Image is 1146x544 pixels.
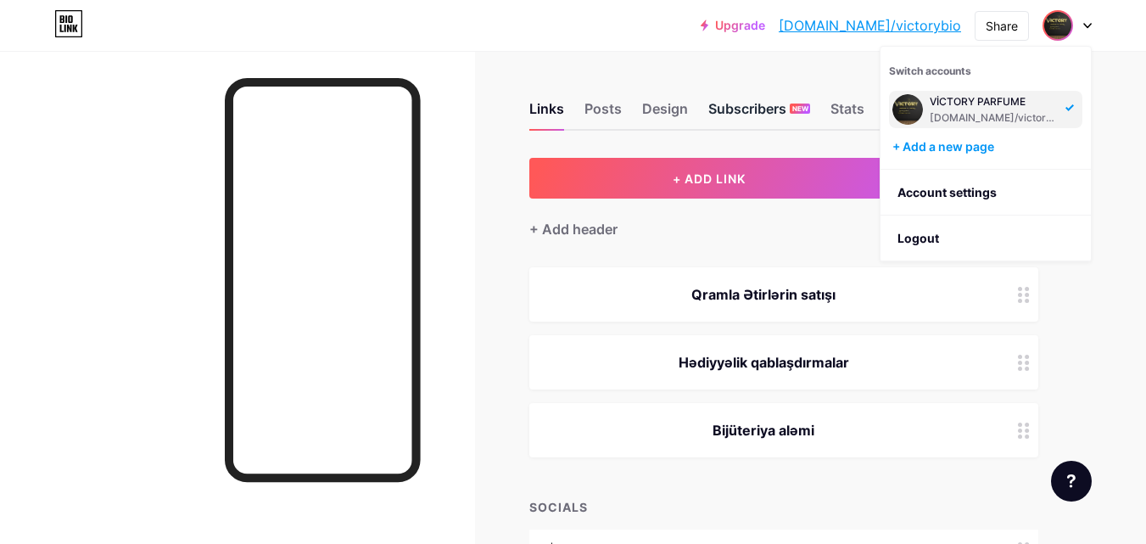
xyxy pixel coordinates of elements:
[880,170,1091,216] a: Account settings
[892,94,923,125] img: Pro Hesan
[673,171,746,186] span: + ADD LINK
[889,64,971,77] span: Switch accounts
[550,352,977,373] div: Hədiyyəlik qablaşdırmalar
[529,498,1038,516] div: SOCIALS
[986,17,1018,35] div: Share
[529,98,564,129] div: Links
[708,98,810,129] div: Subscribers
[830,98,864,129] div: Stats
[529,158,890,199] button: + ADD LINK
[930,95,1060,109] div: VİCTORY PARFUME
[701,19,765,32] a: Upgrade
[550,284,977,305] div: Qramla Ətirlərin satışı
[1044,12,1071,39] img: Pro Hesan
[550,420,977,440] div: Bijüteriya aləmi
[880,216,1091,261] li: Logout
[792,104,808,114] span: NEW
[779,15,961,36] a: [DOMAIN_NAME]/victorybio
[642,98,688,129] div: Design
[892,138,1082,155] div: + Add a new page
[584,98,622,129] div: Posts
[529,219,618,239] div: + Add header
[930,111,1060,125] div: [DOMAIN_NAME]/victorybio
